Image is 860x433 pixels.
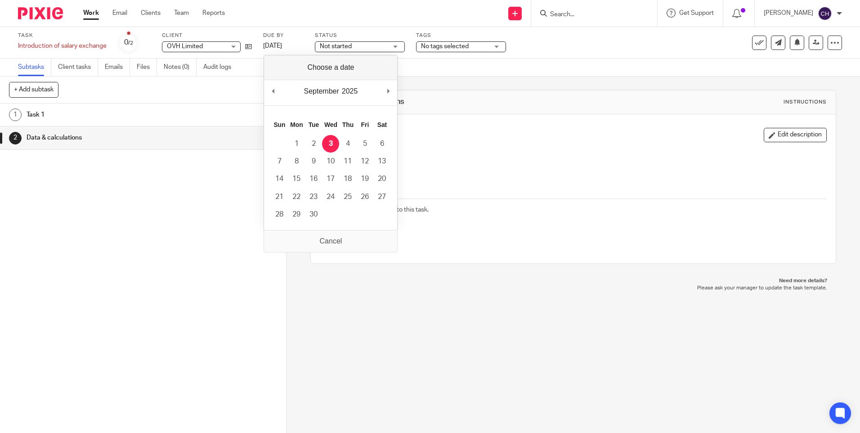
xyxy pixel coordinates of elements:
div: 0 [124,37,133,48]
button: 17 [322,170,339,188]
div: September [303,85,340,98]
h1: Task 1 [27,108,181,122]
abbr: Saturday [377,121,387,128]
button: 29 [288,206,305,223]
button: 9 [305,153,322,170]
button: 6 [373,135,390,153]
button: 10 [322,153,339,170]
button: 24 [322,188,339,206]
button: 18 [339,170,356,188]
button: 21 [271,188,288,206]
div: 1 [9,108,22,121]
abbr: Sunday [273,121,285,128]
span: [DATE] [263,43,282,49]
abbr: Monday [290,121,303,128]
p: Please ask your manager to update the task template. [319,284,827,292]
button: 12 [356,153,373,170]
abbr: Wednesday [324,121,337,128]
button: Attach new file [320,230,372,250]
button: 26 [356,188,373,206]
abbr: Thursday [342,121,354,128]
button: 30 [305,206,322,223]
p: [PERSON_NAME] [764,9,813,18]
button: 28 [271,206,288,223]
button: 15 [288,170,305,188]
button: 23 [305,188,322,206]
abbr: Friday [361,121,369,128]
button: 1 [288,135,305,153]
img: Pixie [18,7,63,19]
h1: Data & calculations [339,97,592,107]
button: Previous Month [269,85,278,98]
a: Clients [141,9,161,18]
a: Subtasks [18,59,51,76]
a: Team [174,9,189,18]
a: Client tasks [58,59,98,76]
button: 20 [373,170,390,188]
label: Client [162,32,252,39]
abbr: Tuesday [309,121,319,128]
label: Tags [416,32,506,39]
button: 3 [322,135,339,153]
a: Email [112,9,127,18]
div: 2025 [340,85,359,98]
input: Search [549,11,630,19]
button: 22 [288,188,305,206]
label: Status [315,32,405,39]
span: Get Support [679,10,714,16]
span: No tags selected [421,43,469,50]
button: 13 [373,153,390,170]
button: Edit description [764,128,827,142]
p: Need more details? [319,277,827,284]
a: Reports [202,9,225,18]
button: 11 [339,153,356,170]
div: Introduction of salary exchange [18,41,107,50]
a: Work [83,9,99,18]
button: 27 [373,188,390,206]
button: 19 [356,170,373,188]
button: 7 [271,153,288,170]
label: Due by [263,32,304,39]
small: /2 [128,41,133,45]
a: Notes (0) [164,59,197,76]
button: 25 [339,188,356,206]
div: Instructions [784,99,827,106]
button: 14 [271,170,288,188]
button: 8 [288,153,305,170]
span: OVH Limited [167,43,203,50]
label: Task [18,32,107,39]
button: 16 [305,170,322,188]
img: svg%3E [818,6,832,21]
h1: Data & calculations [27,131,181,144]
button: + Add subtask [9,82,58,97]
button: 2 [305,135,322,153]
a: Files [137,59,157,76]
span: Not started [320,43,352,50]
button: 4 [339,135,356,153]
button: Next Month [384,85,393,98]
a: Audit logs [203,59,238,76]
button: 5 [356,135,373,153]
a: Emails [105,59,130,76]
div: 2 [9,132,22,144]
